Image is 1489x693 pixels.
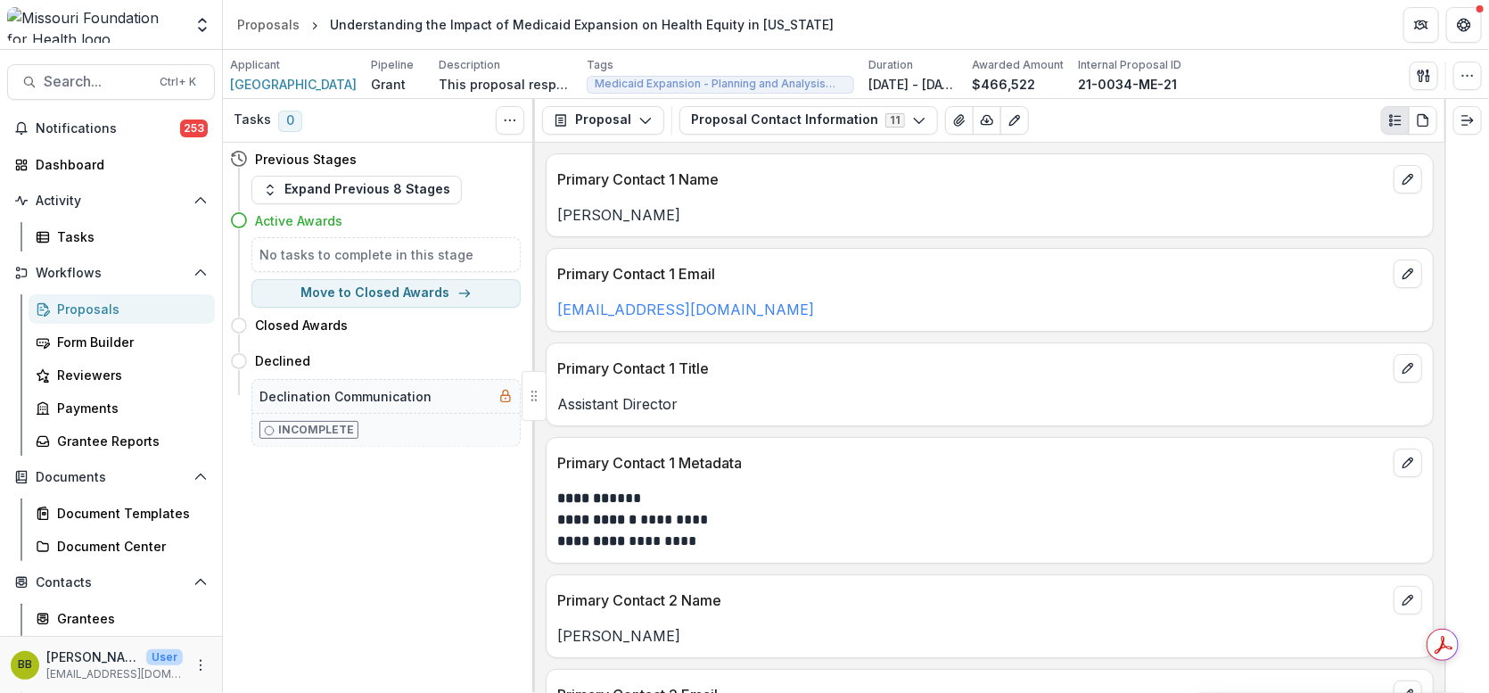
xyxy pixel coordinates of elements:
[557,590,1386,611] p: Primary Contact 2 Name
[251,279,521,308] button: Move to Closed Awards
[57,333,201,351] div: Form Builder
[972,75,1035,94] p: $466,522
[1078,75,1177,94] p: 21-0034-ME-21
[679,106,938,135] button: Proposal Contact Information11
[255,351,310,370] h4: Declined
[29,327,215,357] a: Form Builder
[278,422,354,438] p: Incomplete
[557,301,814,318] a: [EMAIL_ADDRESS][DOMAIN_NAME]
[18,659,32,671] div: Brandy Boyer
[1409,106,1437,135] button: PDF view
[7,150,215,179] a: Dashboard
[587,57,613,73] p: Tags
[57,537,201,556] div: Document Center
[1394,586,1422,615] button: edit
[46,648,139,666] p: [PERSON_NAME]
[1394,449,1422,477] button: edit
[1394,165,1422,194] button: edit
[234,112,271,128] h3: Tasks
[557,358,1386,379] p: Primary Contact 1 Title
[57,366,201,384] div: Reviewers
[57,227,201,246] div: Tasks
[595,78,846,90] span: Medicaid Expansion - Planning and Analysis ([DATE]-[DATE])
[1453,106,1482,135] button: Expand right
[278,111,302,132] span: 0
[542,106,664,135] button: Proposal
[557,263,1386,285] p: Primary Contact 1 Email
[1394,260,1422,288] button: edit
[57,300,201,318] div: Proposals
[237,15,300,34] div: Proposals
[230,12,307,37] a: Proposals
[1446,7,1482,43] button: Get Help
[57,432,201,450] div: Grantee Reports
[57,609,201,628] div: Grantees
[29,360,215,390] a: Reviewers
[190,655,211,676] button: More
[36,155,201,174] div: Dashboard
[230,57,280,73] p: Applicant
[29,393,215,423] a: Payments
[29,532,215,561] a: Document Center
[7,259,215,287] button: Open Workflows
[255,316,348,334] h4: Closed Awards
[180,120,208,137] span: 253
[57,504,201,523] div: Document Templates
[557,169,1386,190] p: Primary Contact 1 Name
[557,625,1422,647] p: [PERSON_NAME]
[255,211,342,230] h4: Active Awards
[1394,354,1422,383] button: edit
[29,499,215,528] a: Document Templates
[36,470,186,485] span: Documents
[439,57,500,73] p: Description
[1078,57,1181,73] p: Internal Proposal ID
[7,7,183,43] img: Missouri Foundation for Health logo
[29,426,215,456] a: Grantee Reports
[36,121,180,136] span: Notifications
[46,666,183,682] p: [EMAIL_ADDRESS][DOMAIN_NAME]
[7,463,215,491] button: Open Documents
[146,649,183,665] p: User
[44,73,149,90] span: Search...
[259,387,432,406] h5: Declination Communication
[1000,106,1029,135] button: Edit as form
[36,194,186,209] span: Activity
[371,75,406,94] p: Grant
[972,57,1064,73] p: Awarded Amount
[255,150,357,169] h4: Previous Stages
[57,399,201,417] div: Payments
[29,604,215,633] a: Grantees
[1403,7,1439,43] button: Partners
[7,114,215,143] button: Notifications253
[439,75,572,94] p: This proposal responds to the request for research on the role of Medicaid expansion in disruptin...
[230,12,841,37] nav: breadcrumb
[7,64,215,100] button: Search...
[190,7,215,43] button: Open entity switcher
[330,15,834,34] div: Understanding the Impact of Medicaid Expansion on Health Equity in [US_STATE]
[868,57,913,73] p: Duration
[945,106,974,135] button: View Attached Files
[156,72,200,92] div: Ctrl + K
[496,106,524,135] button: Toggle View Cancelled Tasks
[557,204,1422,226] p: [PERSON_NAME]
[36,575,186,590] span: Contacts
[371,57,414,73] p: Pipeline
[1381,106,1410,135] button: Plaintext view
[7,568,215,597] button: Open Contacts
[557,452,1386,474] p: Primary Contact 1 Metadata
[259,245,513,264] h5: No tasks to complete in this stage
[251,176,462,204] button: Expand Previous 8 Stages
[29,222,215,252] a: Tasks
[557,393,1422,415] p: Assistant Director
[230,75,357,94] a: [GEOGRAPHIC_DATA]
[7,186,215,215] button: Open Activity
[868,75,958,94] p: [DATE] - [DATE]
[29,294,215,324] a: Proposals
[36,266,186,281] span: Workflows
